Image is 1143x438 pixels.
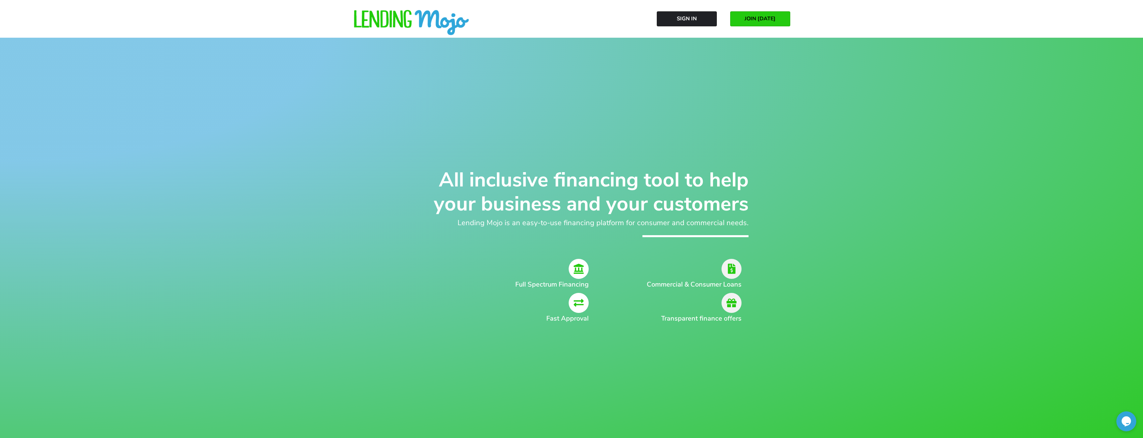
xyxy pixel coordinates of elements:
a: JOIN [DATE] [730,11,790,26]
iframe: chat widget [1116,411,1136,431]
span: JOIN [DATE] [745,16,776,22]
img: lm-horizontal-logo [353,10,470,36]
h2: Transparent finance offers [635,314,742,324]
span: Sign In [677,16,697,22]
a: Sign In [657,11,717,26]
h2: Fast Approval [425,314,589,324]
h1: All inclusive financing tool to help your business and your customers [395,168,749,216]
h2: Commercial & Consumer Loans [635,280,742,290]
h2: Full Spectrum Financing [425,280,589,290]
h2: Lending Mojo is an easy-to-use financing platform for consumer and commercial needs. [395,217,749,229]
